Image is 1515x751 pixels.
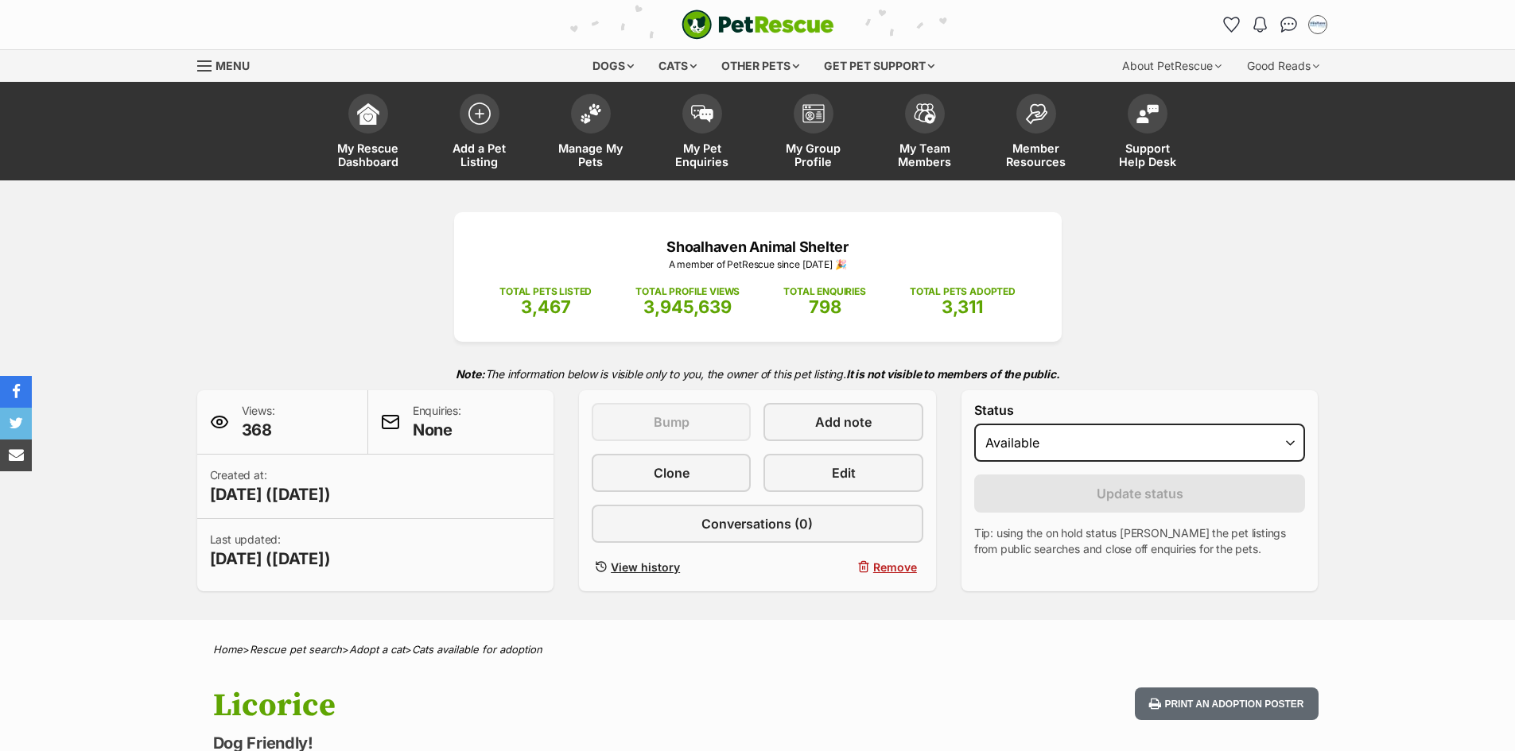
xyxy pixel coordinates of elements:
strong: It is not visible to members of the public. [846,367,1060,381]
p: The information below is visible only to you, the owner of this pet listing. [197,358,1319,390]
p: A member of PetRescue since [DATE] 🎉 [478,257,1038,272]
button: Bump [592,403,751,441]
span: My Rescue Dashboard [332,141,404,168]
div: > > > [173,644,1342,656]
span: Support Help Desk [1112,141,1183,168]
img: member-resources-icon-8e73f808a243e03378d46382f2149f9095a855e16c252ad45f914b54edf8863c.svg [1025,103,1047,125]
p: TOTAL PETS ADOPTED [910,285,1016,299]
img: team-members-icon-5396bd8760b3fe7c0b43da4ab00e1e3bb1a5d9ba89233759b79545d2d3fc5d0d.svg [914,103,936,124]
span: 3,467 [521,296,571,317]
span: [DATE] ([DATE]) [210,483,331,505]
p: TOTAL PETS LISTED [499,285,592,299]
a: My Rescue Dashboard [313,86,424,180]
span: 3,311 [942,296,983,317]
span: Clone [654,463,690,482]
img: notifications-46538b983faf8c2785f20acdc204bb7945ddae34d4c08c2a6579f10ce5e182be.svg [1253,17,1266,33]
img: manage-my-pets-icon-02211641906a0b7f246fdf0571729dbe1e7629f14944591b6c1af311fb30b64b.svg [580,103,602,124]
img: add-pet-listing-icon-0afa8454b4691262ce3f59096e99ab1cd57d4a30225e0717b998d2c9b9846f56.svg [468,103,491,125]
div: Dogs [581,50,645,82]
img: group-profile-icon-3fa3cf56718a62981997c0bc7e787c4b2cf8bcc04b72c1350f741eb67cf2f40e.svg [802,104,825,123]
span: Member Resources [1000,141,1072,168]
label: Status [974,403,1306,417]
ul: Account quick links [1219,12,1330,37]
img: help-desk-icon-fdf02630f3aa405de69fd3d07c3f3aa587a6932b1a1747fa1d2bba05be0121f9.svg [1136,104,1159,123]
div: Cats [647,50,708,82]
a: My Pet Enquiries [647,86,758,180]
span: Edit [832,463,856,482]
a: Favourites [1219,12,1245,37]
button: Update status [974,474,1306,513]
button: Print an adoption poster [1135,687,1318,720]
span: Remove [873,559,917,575]
span: My Pet Enquiries [666,141,738,168]
a: My Team Members [869,86,981,180]
a: Member Resources [981,86,1092,180]
div: Get pet support [813,50,946,82]
p: Tip: using the on hold status [PERSON_NAME] the pet listings from public searches and close off e... [974,525,1306,557]
p: TOTAL PROFILE VIEWS [635,285,740,299]
span: Update status [1097,484,1183,503]
span: View history [611,559,680,575]
a: Adopt a cat [349,643,405,656]
a: Support Help Desk [1092,86,1203,180]
img: logo-cat-932fe2b9b8326f06289b0f2fb663e598f794de774fb13d1741a6617ecf9a85b4.svg [682,10,834,40]
span: Manage My Pets [555,141,627,168]
span: 798 [809,296,841,317]
button: Notifications [1248,12,1273,37]
span: [DATE] ([DATE]) [210,548,331,570]
a: Add a Pet Listing [424,86,535,180]
div: Good Reads [1236,50,1330,82]
a: View history [592,556,751,579]
img: pet-enquiries-icon-7e3ad2cf08bfb03b45e93fb7055b45f3efa6380592205ae92323e6603595dc1f.svg [691,105,713,122]
p: Views: [242,403,275,441]
span: Menu [216,59,250,72]
p: TOTAL ENQUIRIES [783,285,865,299]
span: None [413,419,461,441]
p: Created at: [210,467,331,505]
a: My Group Profile [758,86,869,180]
span: 3,945,639 [643,296,732,317]
a: Rescue pet search [250,643,342,656]
a: PetRescue [682,10,834,40]
span: Add note [815,412,872,432]
span: My Team Members [889,141,961,168]
span: Conversations (0) [701,514,813,533]
h1: Licorice [213,687,886,724]
span: Add a Pet Listing [444,141,515,168]
div: Other pets [710,50,810,82]
span: 368 [242,419,275,441]
img: dashboard-icon-eb2f2d2d3e046f16d808141f083e7271f6b2e854fb5c12c21221c1fb7104beca.svg [357,103,379,125]
button: My account [1305,12,1330,37]
a: Clone [592,454,751,492]
strong: Note: [456,367,485,381]
p: Shoalhaven Animal Shelter [478,236,1038,257]
a: Menu [197,50,261,79]
div: About PetRescue [1111,50,1233,82]
button: Remove [763,556,923,579]
p: Last updated: [210,532,331,570]
a: Cats available for adoption [412,643,542,656]
a: Add note [763,403,923,441]
img: chat-41dd97257d64d25036548639549fe6c8038ab92f7586957e7f3b1b290dea8141.svg [1280,17,1297,33]
p: Enquiries: [413,403,461,441]
span: My Group Profile [778,141,849,168]
a: Conversations (0) [592,505,923,543]
img: Jodie Parnell profile pic [1310,17,1326,33]
a: Edit [763,454,923,492]
a: Home [213,643,243,656]
a: Conversations [1276,12,1302,37]
span: Bump [654,412,690,432]
a: Manage My Pets [535,86,647,180]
